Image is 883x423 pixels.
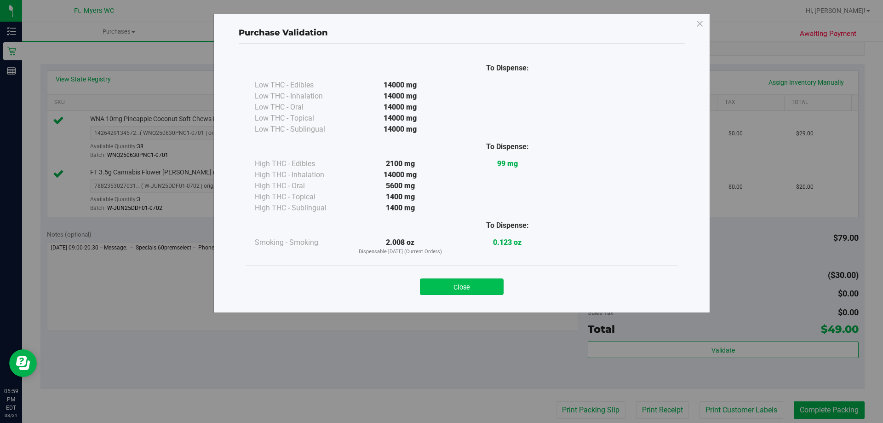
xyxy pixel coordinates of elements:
[255,80,347,91] div: Low THC - Edibles
[454,63,561,74] div: To Dispense:
[347,248,454,256] p: Dispensable [DATE] (Current Orders)
[454,220,561,231] div: To Dispense:
[255,124,347,135] div: Low THC - Sublingual
[255,237,347,248] div: Smoking - Smoking
[454,141,561,152] div: To Dispense:
[347,180,454,191] div: 5600 mg
[347,237,454,256] div: 2.008 oz
[9,349,37,377] iframe: Resource center
[497,159,518,168] strong: 99 mg
[347,91,454,102] div: 14000 mg
[347,124,454,135] div: 14000 mg
[347,191,454,203] div: 1400 mg
[239,28,328,38] span: Purchase Validation
[347,169,454,180] div: 14000 mg
[255,91,347,102] div: Low THC - Inhalation
[255,169,347,180] div: High THC - Inhalation
[347,102,454,113] div: 14000 mg
[347,158,454,169] div: 2100 mg
[255,102,347,113] div: Low THC - Oral
[255,113,347,124] div: Low THC - Topical
[255,180,347,191] div: High THC - Oral
[347,80,454,91] div: 14000 mg
[255,203,347,214] div: High THC - Sublingual
[493,238,522,247] strong: 0.123 oz
[255,158,347,169] div: High THC - Edibles
[347,203,454,214] div: 1400 mg
[347,113,454,124] div: 14000 mg
[255,191,347,203] div: High THC - Topical
[420,278,504,295] button: Close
